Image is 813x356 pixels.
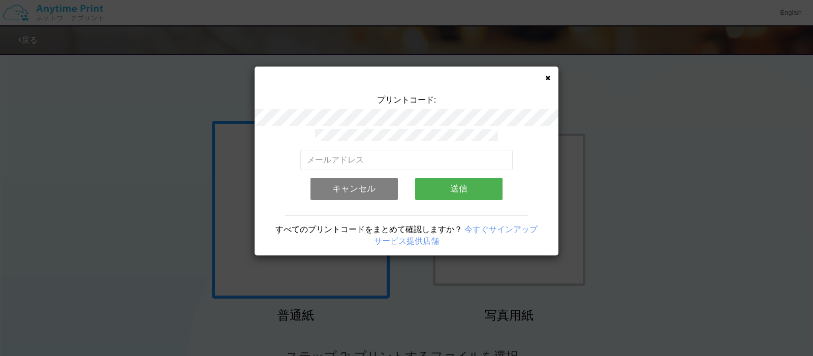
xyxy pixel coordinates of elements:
a: サービス提供店舗 [374,237,439,245]
a: 今すぐサインアップ [464,225,538,234]
button: 送信 [415,178,503,200]
input: メールアドレス [300,150,513,170]
span: プリントコード: [377,95,436,104]
button: キャンセル [310,178,398,200]
span: すべてのプリントコードをまとめて確認しますか？ [275,225,462,234]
